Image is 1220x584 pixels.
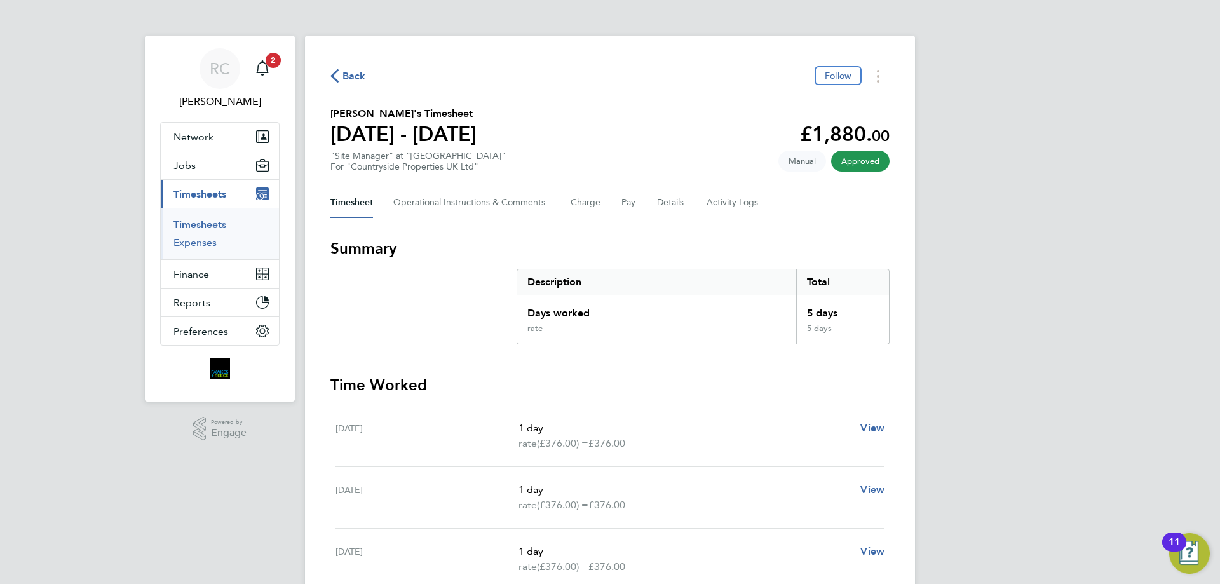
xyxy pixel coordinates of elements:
div: [DATE] [335,482,518,513]
button: Preferences [161,317,279,345]
span: rate [518,498,537,513]
button: Back [330,68,366,84]
span: £376.00 [588,499,625,511]
span: Jobs [173,160,196,172]
span: £376.00 [588,560,625,573]
button: Timesheets Menu [867,66,890,86]
div: Summary [517,269,890,344]
span: Finance [173,268,209,280]
span: (£376.00) = [537,437,588,449]
span: Preferences [173,325,228,337]
span: Engage [211,428,247,438]
button: Jobs [161,151,279,179]
button: Network [161,123,279,151]
a: Go to home page [160,358,280,379]
button: Open Resource Center, 11 new notifications [1169,533,1210,574]
span: rate [518,559,537,574]
span: Back [342,69,366,84]
div: 5 days [796,295,889,323]
span: (£376.00) = [537,560,588,573]
a: View [860,544,884,559]
h3: Time Worked [330,375,890,395]
a: Expenses [173,236,217,248]
button: Finance [161,260,279,288]
div: Description [517,269,796,295]
a: Timesheets [173,219,226,231]
a: Powered byEngage [193,417,247,441]
button: Charge [571,187,601,218]
a: View [860,421,884,436]
button: Timesheet [330,187,373,218]
span: (£376.00) = [537,499,588,511]
span: Powered by [211,417,247,428]
span: 00 [872,126,890,145]
div: 11 [1169,542,1180,559]
p: 1 day [518,544,850,559]
button: Reports [161,289,279,316]
div: 5 days [796,323,889,344]
h2: [PERSON_NAME]'s Timesheet [330,106,477,121]
span: Roselyn Coelho [160,94,280,109]
span: This timesheet has been approved. [831,151,890,172]
a: View [860,482,884,498]
div: For "Countryside Properties UK Ltd" [330,161,506,172]
span: £376.00 [588,437,625,449]
span: 2 [266,53,281,68]
div: rate [527,323,543,334]
span: Reports [173,297,210,309]
span: Follow [825,70,851,81]
div: [DATE] [335,421,518,451]
p: 1 day [518,421,850,436]
button: Follow [815,66,862,85]
button: Activity Logs [707,187,760,218]
span: View [860,422,884,434]
nav: Main navigation [145,36,295,402]
a: 2 [250,48,275,89]
span: RC [210,60,230,77]
button: Timesheets [161,180,279,208]
h1: [DATE] - [DATE] [330,121,477,147]
div: Days worked [517,295,796,323]
button: Details [657,187,686,218]
div: Timesheets [161,208,279,259]
span: View [860,545,884,557]
span: Timesheets [173,188,226,200]
img: bromak-logo-retina.png [210,358,230,379]
div: Total [796,269,889,295]
span: View [860,484,884,496]
p: 1 day [518,482,850,498]
button: Operational Instructions & Comments [393,187,550,218]
h3: Summary [330,238,890,259]
span: This timesheet was manually created. [778,151,826,172]
div: "Site Manager" at "[GEOGRAPHIC_DATA]" [330,151,506,172]
app-decimal: £1,880. [800,122,890,146]
a: RC[PERSON_NAME] [160,48,280,109]
div: [DATE] [335,544,518,574]
span: Network [173,131,213,143]
span: rate [518,436,537,451]
button: Pay [621,187,637,218]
